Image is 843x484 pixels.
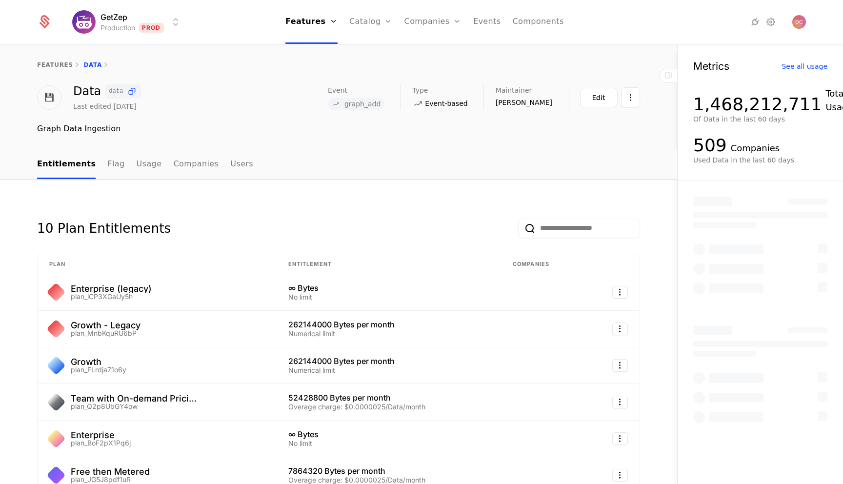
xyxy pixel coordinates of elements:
button: Edit [580,88,618,107]
div: See all usage [782,63,827,70]
button: Select action [612,359,628,372]
div: plan_JG5J8pdf1uR [71,476,150,483]
div: 509 [693,136,727,155]
div: Enterprise (legacy) [71,284,152,293]
div: plan_MnbKquRU6bP [71,330,140,337]
div: Free then Metered [71,467,150,476]
div: Overage charge: $0.0000025/Data/month [288,477,489,484]
a: Settings [765,16,777,28]
div: Overage charge: $0.0000025/Data/month [288,403,489,410]
ul: Choose Sub Page [37,150,253,179]
span: Maintainer [496,87,532,94]
a: Companies [173,150,219,179]
a: Flag [107,150,124,179]
span: Event [328,87,347,94]
div: ∞ Bytes [288,430,489,438]
th: Entitlement [277,254,501,275]
div: 10 Plan Entitlements [37,219,171,238]
a: features [37,61,73,68]
span: data [109,88,123,94]
div: Numerical limit [288,330,489,337]
div: Of Data in the last 60 days [693,114,827,124]
button: Select action [612,323,628,335]
div: plan_iCP3XGaUy5h [71,293,152,300]
nav: Main [37,150,640,179]
div: Metrics [693,61,729,71]
div: 262144000 Bytes per month [288,357,489,365]
div: Edit [592,93,605,102]
div: 1,468,212,711 [693,95,822,114]
div: No limit [288,294,489,301]
img: GetZep [72,10,96,34]
div: 7864320 Bytes per month [288,467,489,475]
div: Enterprise [71,431,131,440]
a: Integrations [749,16,761,28]
th: Companies [501,254,585,275]
a: Users [230,150,253,179]
div: Growth - Legacy [71,321,140,330]
div: plan_BoF2pX1Pq6j [71,440,131,446]
div: 💾 [37,85,61,110]
div: plan_Q2p8UbGY4ow [71,403,197,410]
div: Used Data in the last 60 days [693,155,827,165]
span: Event-based [425,99,467,108]
th: Plan [38,254,277,275]
span: Prod [139,23,164,33]
button: Select environment [75,11,181,33]
button: Select action [612,469,628,482]
div: ∞ Bytes [288,284,489,292]
div: 262144000 Bytes per month [288,321,489,328]
span: [PERSON_NAME] [496,98,552,107]
div: Growth [71,358,126,366]
div: Team with On-demand Pricing [71,394,197,403]
div: Numerical limit [288,367,489,374]
a: Usage [137,150,162,179]
button: Select action [622,87,640,107]
div: Last edited [DATE] [73,101,137,111]
span: GetZep [100,11,127,23]
a: Entitlements [37,150,96,179]
button: Select action [612,396,628,408]
button: Open user button [792,15,806,29]
button: Select action [612,432,628,445]
div: Data [73,84,141,99]
div: 52428800 Bytes per month [288,394,489,402]
img: Daniel Chalef [792,15,806,29]
div: Production [100,23,135,33]
div: Companies [731,141,780,155]
div: plan_FLrdja71o6y [71,366,126,373]
span: Type [412,87,428,94]
div: Graph Data Ingestion [37,123,640,135]
button: Select action [612,286,628,299]
span: graph_add [344,101,381,107]
div: No limit [288,440,489,447]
